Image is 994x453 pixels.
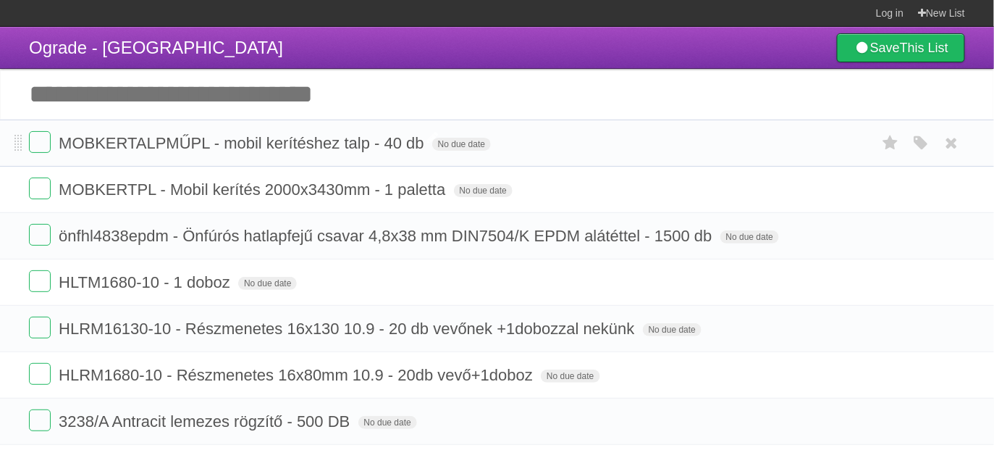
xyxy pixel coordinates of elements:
span: No due date [432,138,491,151]
label: Done [29,410,51,431]
span: önfhl4838epdm - Önfúrós hatlapfejű csavar 4,8x38 mm DIN7504/K EPDM alátéttel - 1500 db [59,227,716,245]
label: Done [29,270,51,292]
span: HLTM1680-10 - 1 doboz [59,273,234,291]
label: Done [29,224,51,246]
span: 3238/A Antracit lemezes rögzítő - 500 DB [59,412,353,431]
label: Done [29,131,51,153]
label: Star task [877,131,904,155]
a: SaveThis List [837,33,965,62]
span: No due date [643,323,702,336]
span: MOBKERTALPMŰPL - mobil kerítéshez talp - 40 db [59,134,428,152]
span: No due date [541,370,599,383]
span: HLRM1680-10 - Részmenetes 16x80mm 10.9 - 20db vevő+1doboz [59,366,536,384]
span: No due date [238,277,297,290]
span: No due date [454,184,513,197]
span: No due date [720,230,779,244]
span: Ograde - [GEOGRAPHIC_DATA] [29,38,283,57]
span: HLRM16130-10 - Részmenetes 16x130 10.9 - 20 db vevőnek +1dobozzal nekünk [59,320,639,338]
label: Done [29,317,51,338]
span: MOBKERTPL - Mobil kerítés 2000x3430mm - 1 paletta [59,180,449,199]
b: This List [900,41,948,55]
label: Done [29,178,51,199]
label: Done [29,363,51,385]
span: No due date [358,416,417,429]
